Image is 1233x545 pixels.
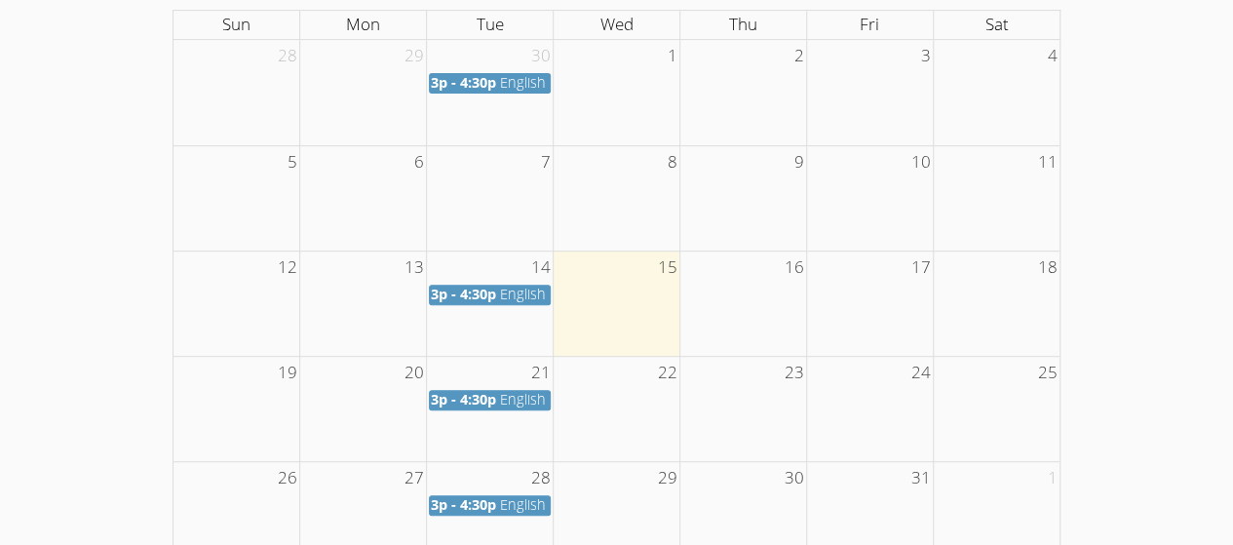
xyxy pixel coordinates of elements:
[729,13,757,35] span: Thu
[984,13,1008,35] span: Sat
[529,252,553,284] span: 14
[529,462,553,494] span: 28
[539,146,553,178] span: 7
[276,40,299,72] span: 28
[656,252,679,284] span: 15
[783,462,806,494] span: 30
[599,13,633,35] span: Wed
[860,13,879,35] span: Fri
[909,357,933,389] span: 24
[500,495,565,514] span: English 10
[500,390,565,409] span: English 10
[666,146,679,178] span: 8
[1036,357,1060,389] span: 25
[909,252,933,284] span: 17
[792,40,806,72] span: 2
[429,495,551,516] a: 3p - 4:30p English 10
[429,73,551,94] a: 3p - 4:30p English 10
[403,40,426,72] span: 29
[412,146,426,178] span: 6
[222,13,250,35] span: Sun
[783,252,806,284] span: 16
[276,462,299,494] span: 26
[286,146,299,178] span: 5
[403,252,426,284] span: 13
[500,285,565,303] span: English 10
[529,40,553,72] span: 30
[403,462,426,494] span: 27
[783,357,806,389] span: 23
[429,390,551,410] a: 3p - 4:30p English 10
[431,285,496,303] span: 3p - 4:30p
[1036,252,1060,284] span: 18
[792,146,806,178] span: 9
[1046,462,1060,494] span: 1
[431,495,496,514] span: 3p - 4:30p
[403,357,426,389] span: 20
[500,73,565,92] span: English 10
[431,390,496,409] span: 3p - 4:30p
[429,285,551,305] a: 3p - 4:30p English 10
[656,462,679,494] span: 29
[346,13,380,35] span: Mon
[431,73,496,92] span: 3p - 4:30p
[276,252,299,284] span: 12
[276,357,299,389] span: 19
[477,13,504,35] span: Tue
[529,357,553,389] span: 21
[909,462,933,494] span: 31
[919,40,933,72] span: 3
[656,357,679,389] span: 22
[1046,40,1060,72] span: 4
[666,40,679,72] span: 1
[1036,146,1060,178] span: 11
[909,146,933,178] span: 10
